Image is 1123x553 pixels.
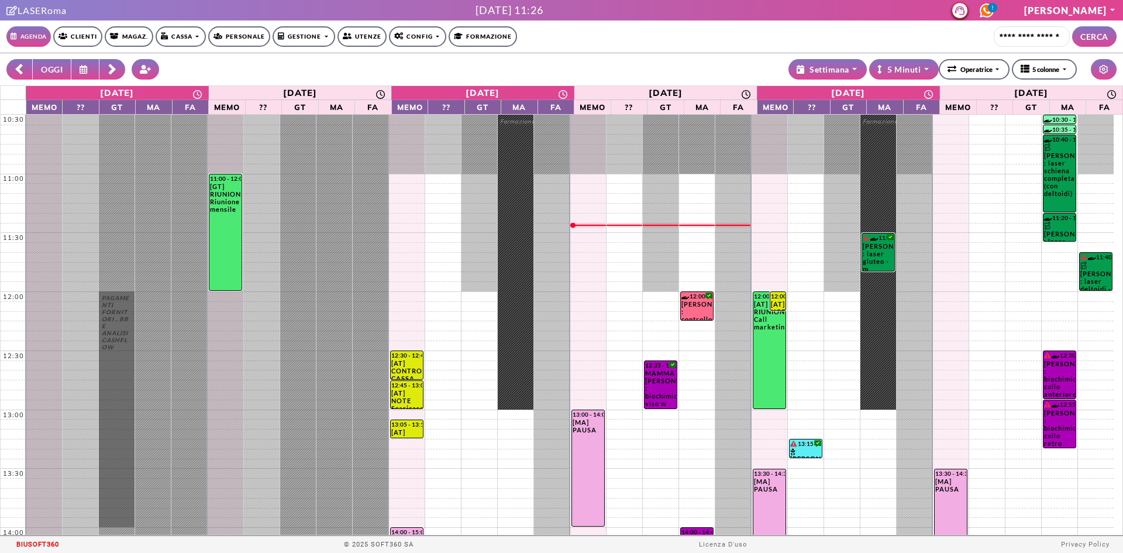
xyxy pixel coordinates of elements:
div: MAMMA [PERSON_NAME] : biochimica viso w [645,369,676,408]
a: 8 ottobre 2025 [392,86,574,99]
span: Memo [760,101,791,112]
img: PERCORSO [1044,222,1052,230]
span: MA [504,101,535,112]
div: [PERSON_NAME] : laser schiena completa (con deltoidi) [1044,143,1075,201]
div: [DATE] 11:26 [476,2,543,18]
i: Il cliente ha degli insoluti [863,235,869,241]
div: 13:05 - 13:15 [391,421,422,428]
img: PERCORSO [1080,262,1088,270]
span: MA [322,101,352,112]
div: 10:35 - 10:40 [1044,126,1093,133]
span: Memo [212,101,242,112]
span: FA [175,101,206,112]
div: 11:30 - 11:50 [863,234,894,242]
div: [DATE] [283,87,317,98]
button: OGGI [32,59,71,80]
a: [PERSON_NAME] [1024,5,1116,16]
div: [AT] NOTE Scaricare le fatture estere di meta e indeed e inviarle a trincia [391,389,422,408]
a: Gestione [273,26,335,47]
input: Cerca cliente... [994,26,1070,47]
button: CERCA [1072,26,1117,47]
span: Memo [577,101,608,112]
div: 12:45 - 13:00 [391,382,422,389]
a: Agenda [6,26,51,47]
span: GT [285,101,315,112]
span: Memo [29,101,60,112]
span: FA [724,101,754,112]
a: 6 ottobre 2025 [26,86,209,99]
div: 12:30 - 12:45 [391,352,422,359]
div: 11:20 - 11:35 [1044,214,1075,221]
div: 11:00 [1,174,26,183]
a: Clienti [53,26,102,47]
span: GT [468,101,498,112]
div: 12:55 - 13:20 [1044,401,1075,408]
button: Crea nuovo contatto rapido [132,59,160,80]
i: Il cliente ha degli insoluti [1044,401,1050,407]
img: PERCORSO [1044,143,1052,152]
div: 14:00 - 15:00 [391,528,422,535]
div: 10:40 - 11:20 [1044,136,1075,143]
span: ?? [431,101,461,112]
a: Config [389,26,446,47]
span: ?? [66,101,96,112]
div: [DATE] [100,87,134,98]
div: [AT] NOTE [PERSON_NAME] come va ing? [391,428,422,438]
div: 14:00 [1,528,26,537]
a: Utenze [337,26,387,47]
span: MA [139,101,169,112]
div: 14:00 - 14:40 [681,528,712,535]
div: Settimana [797,63,849,75]
a: 7 ottobre 2025 [209,86,391,99]
div: [PERSON_NAME] : biochimica collo retro [1044,409,1075,448]
span: FA [358,101,388,112]
div: [AT] NOTE controllo foto [PERSON_NAME] [771,300,786,310]
span: GT [102,101,133,112]
a: 9 ottobre 2025 [574,86,757,99]
div: 12:00 - 13:00 [754,293,785,300]
span: FA [1089,101,1119,112]
i: Il cliente ha degli insoluti [1080,254,1087,260]
span: FA [541,101,571,112]
span: MA [870,101,900,112]
div: [PERSON_NAME] : laser deltoidi -m [1080,262,1112,290]
div: [PERSON_NAME] : foto - controllo *da remoto* tramite foto [790,448,821,458]
div: 13:30 - 14:30 [935,470,966,477]
span: FA [907,101,937,112]
span: ?? [249,101,279,112]
div: 12:30 - 12:55 [1044,352,1075,359]
div: 11:00 - 12:00 [210,175,241,182]
i: Il cliente ha degli insoluti [790,441,797,446]
div: 11:40 - 12:00 [1080,253,1112,261]
i: Il cliente ha degli insoluti [1044,352,1050,358]
div: 12:35 - 13:00 [645,362,676,369]
div: 12:00 [1,293,26,301]
div: [AT] CONTROLLO CASSA Inserimento spese reali della settimana (da [DATE] a [DATE]) [391,359,422,379]
a: 10 ottobre 2025 [757,86,940,99]
div: [MA] PAUSA [573,418,604,434]
span: MA [687,101,718,112]
a: Personale [208,26,270,47]
a: Cassa [156,26,206,47]
div: 5 Minuti [877,63,921,75]
div: 12:30 [1,352,26,360]
div: 13:00 [1,411,26,419]
div: [DATE] [649,87,683,98]
span: GT [833,101,864,112]
div: 13:30 - 14:30 [754,470,785,477]
div: 12:00 - 12:15 [681,293,712,300]
div: 11:30 [1,233,26,242]
div: PAGAMENTI FORNITORI , BB E ANALISI CASHFLOW [102,294,132,354]
div: [PERSON_NAME] : laser gluteo -m [863,242,894,271]
span: Memo [395,101,425,112]
span: ?? [614,101,645,112]
div: [DATE] [466,87,500,98]
span: ?? [980,101,1010,112]
i: Clicca per andare alla pagina di firma [6,6,18,15]
div: [MA] PAUSA [754,478,785,493]
a: 11 ottobre 2025 [940,86,1122,99]
div: 13:00 - 14:00 [573,411,604,418]
a: Clicca per andare alla pagina di firmaLASERoma [6,5,67,16]
div: [DATE] [1014,87,1048,98]
div: [PERSON_NAME] : laser collo retro -m [1044,222,1075,241]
